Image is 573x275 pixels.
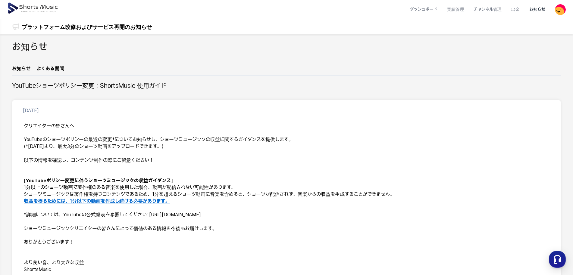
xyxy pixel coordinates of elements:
a: 実績管理 [442,2,469,17]
p: 以下の情報を確認し、コンテンツ制作の際にご留意ください！ [24,157,549,164]
img: 알림 아이콘 [12,23,19,30]
p: ショーツミュージッククリエイターの皆さんにとって価値のある情報を今後もお届けします。 [24,225,549,232]
p: *詳細については、YouTubeの公式発表を参照してください: [URL][DOMAIN_NAME] [24,212,549,218]
a: 出金 [506,2,524,17]
p: ショーツミュージックは著作権を持つコンテンツであるため、1分を超えるショーツ動画に音楽を含めると、ショーツが配信されず、音楽からの収益を生成することができません。 [24,191,549,198]
p: YouTubeのショーツポリシーの最近の変更*についてお知らせし、ショーツミュージックの収益に関するガイダンスを提供します。 [24,136,549,143]
strong: [YouTubeポリシー変更に伴うショーツミュージックの収益ガイダンス] [24,178,173,184]
a: プラットフォーム改修およびサービス再開のお知らせ [22,23,152,31]
a: お知らせ [524,2,550,17]
p: ShortsMusic [24,266,549,273]
p: 1分以上のショーツ動画で著作権のある音楽を使用した場合、動画が配信されない可能性があります。 [24,184,549,191]
a: よくある質問 [36,65,64,76]
h3: クリエイターの皆さんへ [24,123,549,130]
h2: お知らせ [12,40,47,54]
a: チャンネル管理 [469,2,506,17]
a: お知らせ [12,65,30,76]
p: ありがとうございます！ [24,239,549,246]
p: [DATE] [23,107,39,114]
p: より良い音、より大きな収益 [24,259,549,266]
em: (*[DATE]より、最大3分のショーツ動画をアップロードできます。) [24,144,164,149]
h2: YouTubeショーツポリシー変更：ShortsMusic 使用ガイド [12,82,166,90]
a: ダッシュボード [405,2,442,17]
u: 収益を得るためには、1分以下の動画を作成し続ける必要があります。 [24,198,170,204]
img: 사용자 이미지 [555,4,566,15]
